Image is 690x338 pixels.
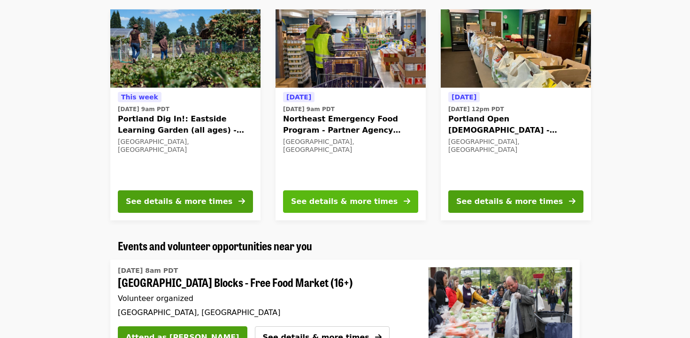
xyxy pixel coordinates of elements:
span: Volunteer organized [118,294,193,303]
i: arrow-right icon [404,197,410,206]
a: See details for "Portland Dig In!: Eastside Learning Garden (all ages) - Aug/Sept/Oct" [110,9,261,220]
img: Northeast Emergency Food Program - Partner Agency Support organized by Oregon Food Bank [276,9,426,88]
span: [DATE] [286,93,311,101]
time: [DATE] 9am PDT [118,105,169,113]
div: See details & more times [456,196,563,207]
button: See details & more times [448,190,583,213]
span: [DATE] [452,93,476,101]
a: See details for "Portland Open Bible - Partner Agency Support (16+)" [441,9,591,220]
div: [GEOGRAPHIC_DATA], [GEOGRAPHIC_DATA] [448,138,583,154]
div: [GEOGRAPHIC_DATA], [GEOGRAPHIC_DATA] [283,138,418,154]
span: Northeast Emergency Food Program - Partner Agency Support [283,113,418,136]
button: See details & more times [118,190,253,213]
span: Portland Dig In!: Eastside Learning Garden (all ages) - Aug/Sept/Oct [118,113,253,136]
time: [DATE] 8am PDT [118,266,178,276]
div: See details & more times [126,196,232,207]
i: arrow-right icon [238,197,245,206]
span: Portland Open [DEMOGRAPHIC_DATA] - Partner Agency Support (16+) [448,113,583,136]
div: [GEOGRAPHIC_DATA], [GEOGRAPHIC_DATA] [118,138,253,154]
time: [DATE] 12pm PDT [448,105,504,113]
i: arrow-right icon [569,197,575,206]
div: See details & more times [291,196,398,207]
time: [DATE] 9am PDT [283,105,335,113]
a: See details for "PSU South Park Blocks - Free Food Market (16+)" [118,263,406,319]
a: See details for "Northeast Emergency Food Program - Partner Agency Support" [276,9,426,220]
span: Events and volunteer opportunities near you [118,237,312,254]
div: [GEOGRAPHIC_DATA], [GEOGRAPHIC_DATA] [118,308,406,317]
img: Portland Dig In!: Eastside Learning Garden (all ages) - Aug/Sept/Oct organized by Oregon Food Bank [110,9,261,88]
span: [GEOGRAPHIC_DATA] Blocks - Free Food Market (16+) [118,276,406,289]
span: This week [121,93,158,101]
button: See details & more times [283,190,418,213]
img: Portland Open Bible - Partner Agency Support (16+) organized by Oregon Food Bank [441,9,591,88]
